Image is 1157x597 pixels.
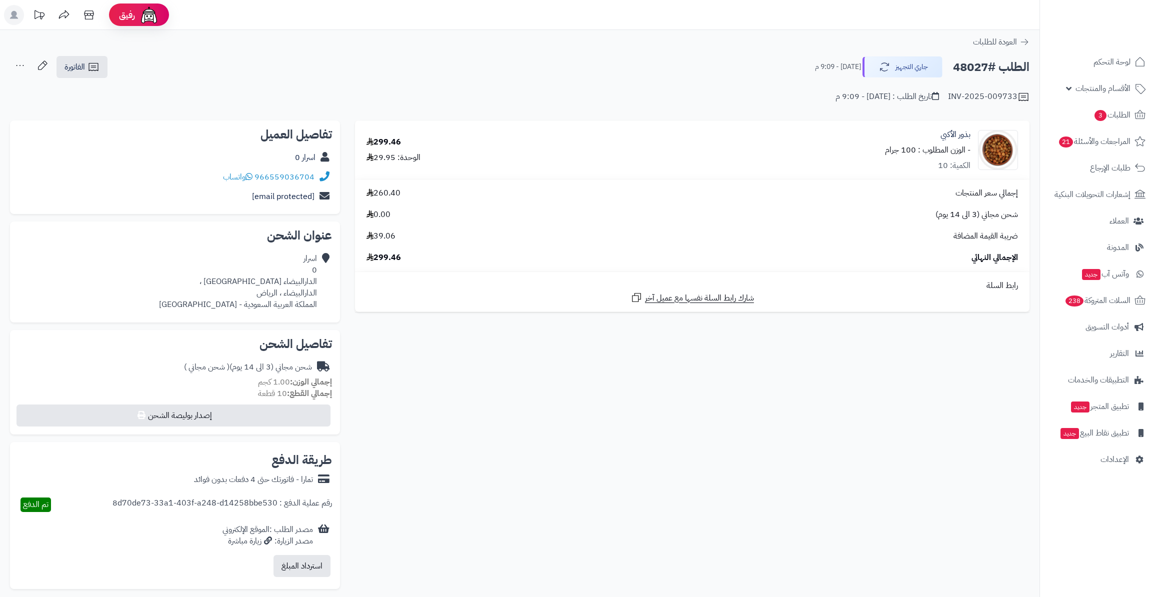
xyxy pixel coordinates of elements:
strong: إجمالي الوزن: [290,376,332,388]
a: العودة للطلبات [973,36,1029,48]
span: لوحة التحكم [1093,55,1130,69]
h2: الطلب #48027 [953,57,1029,77]
span: العودة للطلبات [973,36,1017,48]
a: شارك رابط السلة نفسها مع عميل آخر [630,291,754,304]
span: 238 [1065,295,1083,306]
a: اسرار 0 [295,151,315,163]
a: المدونة [1046,235,1151,259]
div: مصدر الزيارة: زيارة مباشرة [222,535,313,547]
span: الأقسام والمنتجات [1075,81,1130,95]
span: إجمالي سعر المنتجات [955,187,1018,199]
img: 1678049915-Akpi%20Seeds-90x90.jpg [978,130,1017,170]
a: تطبيق نقاط البيعجديد [1046,421,1151,445]
h2: تفاصيل الشحن [18,338,332,350]
div: رابط السلة [359,280,1025,291]
small: [DATE] - 9:09 م [815,62,861,72]
span: ( شحن مجاني ) [184,361,229,373]
div: INV-2025-009733 [948,91,1029,103]
span: العملاء [1109,214,1129,228]
span: أدوات التسويق [1085,320,1129,334]
h2: تفاصيل العميل [18,128,332,140]
span: شحن مجاني (3 الى 14 يوم) [935,209,1018,220]
h2: عنوان الشحن [18,229,332,241]
a: أدوات التسويق [1046,315,1151,339]
span: 299.46 [366,252,401,263]
span: طلبات الإرجاع [1090,161,1130,175]
a: الطلبات3 [1046,103,1151,127]
a: التقارير [1046,341,1151,365]
span: الإعدادات [1100,452,1129,466]
div: اسرار 0 الدارالبيضاء [GEOGRAPHIC_DATA] ، الدارالبيضاء ، الرياض المملكة العربية السعودية - [GEOGRA... [159,253,317,310]
a: بذور الأكبي [940,129,970,140]
div: رقم عملية الدفع : 8d70de73-33a1-403f-a248-d14258bbe530 [112,497,332,512]
img: logo-2.png [1089,27,1147,48]
span: المراجعات والأسئلة [1058,134,1130,148]
span: جديد [1082,269,1100,280]
span: الإجمالي النهائي [971,252,1018,263]
a: السلات المتروكة238 [1046,288,1151,312]
a: طلبات الإرجاع [1046,156,1151,180]
a: واتساب [223,171,252,183]
a: العملاء [1046,209,1151,233]
button: استرداد المبلغ [273,555,330,577]
div: 299.46 [366,136,401,148]
span: تطبيق المتجر [1070,399,1129,413]
a: تطبيق المتجرجديد [1046,394,1151,418]
span: 39.06 [366,230,395,242]
div: شحن مجاني (3 الى 14 يوم) [184,361,312,373]
strong: إجمالي القطع: [287,387,332,399]
small: - الوزن المطلوب : 100 جرام [885,144,970,156]
button: إصدار بوليصة الشحن [16,404,330,426]
span: جديد [1060,428,1079,439]
a: الفاتورة [56,56,107,78]
span: الفاتورة [64,61,85,73]
button: جاري التجهيز [862,56,942,77]
img: ai-face.png [139,5,159,25]
a: وآتس آبجديد [1046,262,1151,286]
span: رفيق [119,9,135,21]
a: المراجعات والأسئلة21 [1046,129,1151,153]
a: تحديثات المنصة [26,5,51,27]
div: الوحدة: 29.95 [366,152,420,163]
a: 966559036704 [254,171,314,183]
span: 0.00 [366,209,390,220]
small: 1.00 كجم [258,376,332,388]
span: السلات المتروكة [1064,293,1130,307]
h2: طريقة الدفع [271,454,332,466]
a: إشعارات التحويلات البنكية [1046,182,1151,206]
span: ضريبة القيمة المضافة [953,230,1018,242]
span: تم الدفع [23,498,48,510]
span: الطلبات [1093,108,1130,122]
a: [email protected] [252,190,314,202]
span: جديد [1071,401,1089,412]
span: التقارير [1110,346,1129,360]
div: مصدر الطلب :الموقع الإلكتروني [222,524,313,547]
a: الإعدادات [1046,447,1151,471]
span: 3 [1094,110,1106,121]
div: تاريخ الطلب : [DATE] - 9:09 م [835,91,939,102]
span: التطبيقات والخدمات [1068,373,1129,387]
a: التطبيقات والخدمات [1046,368,1151,392]
div: الكمية: 10 [938,160,970,171]
small: 10 قطعة [258,387,332,399]
span: تطبيق نقاط البيع [1059,426,1129,440]
span: المدونة [1107,240,1129,254]
a: لوحة التحكم [1046,50,1151,74]
span: إشعارات التحويلات البنكية [1054,187,1130,201]
div: تمارا - فاتورتك حتى 4 دفعات بدون فوائد [194,474,313,485]
span: 21 [1059,136,1073,147]
span: 260.40 [366,187,400,199]
span: وآتس آب [1081,267,1129,281]
span: شارك رابط السلة نفسها مع عميل آخر [645,292,754,304]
